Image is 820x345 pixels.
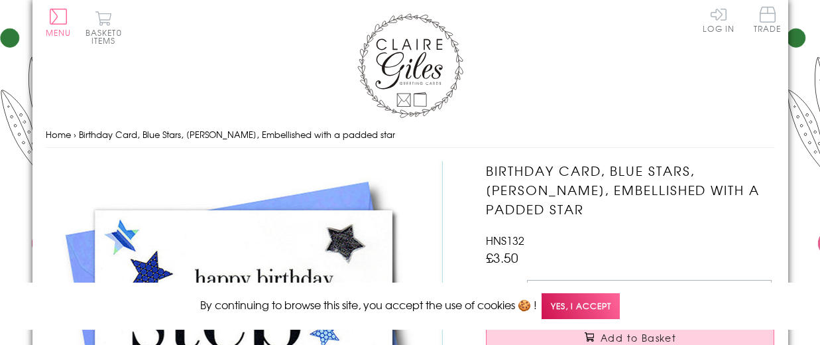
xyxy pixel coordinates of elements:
[91,27,122,46] span: 0 items
[601,331,676,344] span: Add to Basket
[486,161,774,218] h1: Birthday Card, Blue Stars, [PERSON_NAME], Embellished with a padded star
[542,293,620,319] span: Yes, I accept
[357,13,463,118] img: Claire Giles Greetings Cards
[754,7,782,35] a: Trade
[46,9,72,36] button: Menu
[74,128,76,141] span: ›
[79,128,395,141] span: Birthday Card, Blue Stars, [PERSON_NAME], Embellished with a padded star
[46,121,775,149] nav: breadcrumbs
[486,248,518,267] span: £3.50
[46,27,72,38] span: Menu
[754,7,782,33] span: Trade
[703,7,734,33] a: Log In
[86,11,122,44] button: Basket0 items
[46,128,71,141] a: Home
[486,232,524,248] span: HNS132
